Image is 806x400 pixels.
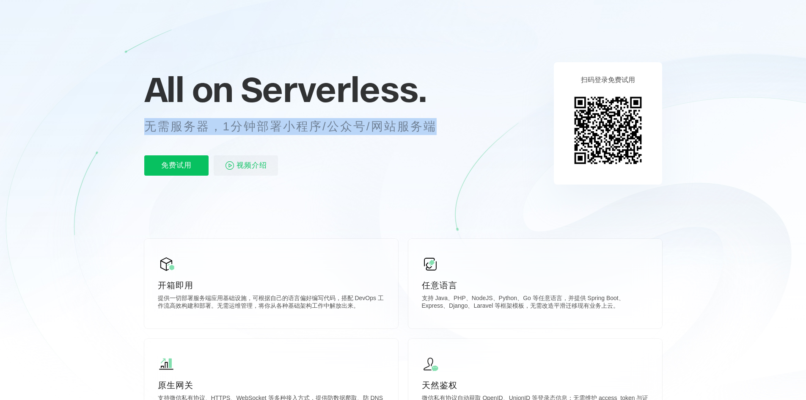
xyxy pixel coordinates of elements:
img: video_play.svg [225,160,235,171]
span: All on [144,68,233,110]
p: 原生网关 [158,379,385,391]
span: Serverless. [241,68,426,110]
p: 任意语言 [422,279,649,291]
p: 提供一切部署服务端应用基础设施，可根据自己的语言偏好编写代码，搭配 DevOps 工作流高效构建和部署。无需运维管理，将你从各种基础架构工作中解放出来。 [158,295,385,312]
span: 视频介绍 [237,155,267,176]
p: 无需服务器，1分钟部署小程序/公众号/网站服务端 [144,118,452,135]
p: 免费试用 [144,155,209,176]
p: 扫码登录免费试用 [581,76,635,85]
p: 支持 Java、PHP、NodeJS、Python、Go 等任意语言，并提供 Spring Boot、Express、Django、Laravel 等框架模板，无需改造平滑迁移现有业务上云。 [422,295,649,312]
p: 开箱即用 [158,279,385,291]
p: 天然鉴权 [422,379,649,391]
